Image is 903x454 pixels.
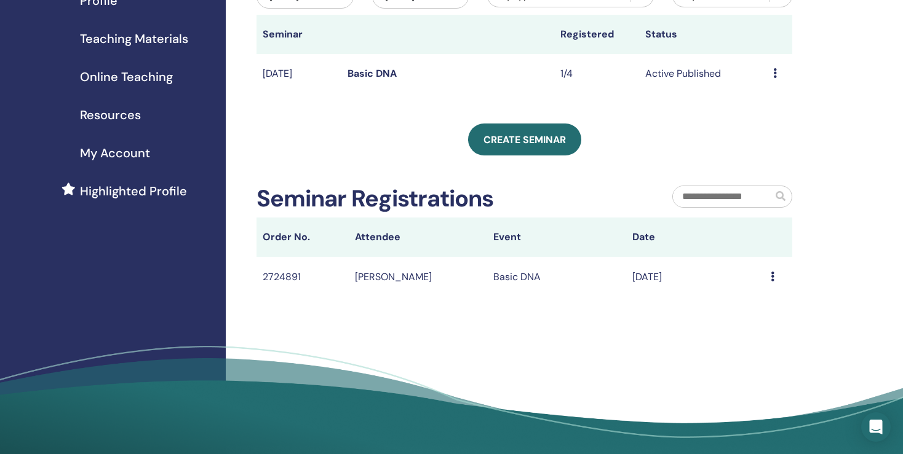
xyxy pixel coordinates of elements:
[639,54,766,94] td: Active Published
[554,15,639,54] th: Registered
[257,217,349,257] th: Order No.
[626,217,765,257] th: Date
[80,29,188,48] span: Teaching Materials
[639,15,766,54] th: Status
[626,257,765,297] td: [DATE]
[349,257,487,297] td: [PERSON_NAME]
[348,67,397,80] a: Basic DNA
[257,257,349,297] td: 2724891
[554,54,639,94] td: 1/4
[257,15,341,54] th: Seminar
[257,54,341,94] td: [DATE]
[487,257,626,297] td: Basic DNA
[487,217,626,257] th: Event
[80,68,173,86] span: Online Teaching
[861,412,891,442] div: Open Intercom Messenger
[80,182,187,200] span: Highlighted Profile
[257,185,493,213] h2: Seminar Registrations
[483,133,566,146] span: Create seminar
[468,123,581,155] a: Create seminar
[349,217,487,257] th: Attendee
[80,144,150,162] span: My Account
[80,106,141,124] span: Resources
